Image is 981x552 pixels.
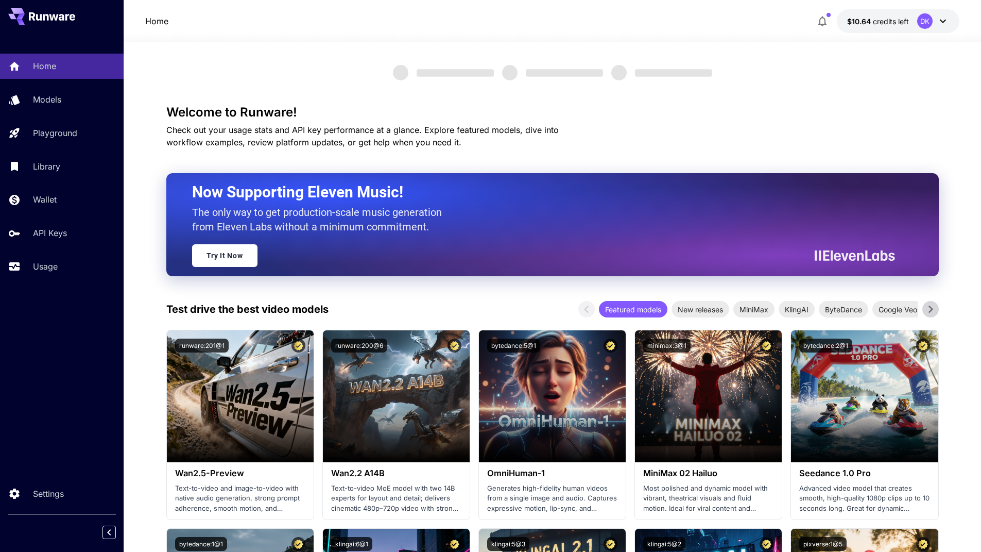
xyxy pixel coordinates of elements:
[323,330,470,462] img: alt
[175,483,305,514] p: Text-to-video and image-to-video with native audio generation, strong prompt adherence, smooth mo...
[779,304,815,315] span: KlingAI
[837,9,959,33] button: $10.6446DK
[917,13,933,29] div: DK
[847,17,873,26] span: $10.64
[33,488,64,500] p: Settings
[192,182,887,202] h2: Now Supporting Eleven Music!
[799,469,930,478] h3: Seedance 1.0 Pro
[847,16,909,27] div: $10.6446
[672,304,729,315] span: New releases
[819,301,868,317] div: ByteDance
[166,125,559,147] span: Check out your usage stats and API key performance at a glance. Explore featured models, dive int...
[102,526,116,539] button: Collapse sidebar
[791,330,938,462] img: alt
[145,15,168,27] nav: breadcrumb
[331,339,387,353] button: runware:200@6
[33,193,57,206] p: Wallet
[291,537,305,551] button: Certified Model – Vetted for best performance and includes a commercial license.
[175,339,229,353] button: runware:201@1
[448,339,461,353] button: Certified Model – Vetted for best performance and includes a commercial license.
[635,330,782,462] img: alt
[33,60,56,72] p: Home
[145,15,168,27] a: Home
[166,302,329,317] p: Test drive the best video models
[672,301,729,317] div: New releases
[916,537,930,551] button: Certified Model – Vetted for best performance and includes a commercial license.
[192,244,257,267] a: Try It Now
[331,537,372,551] button: klingai:6@1
[33,260,58,273] p: Usage
[487,469,617,478] h3: OmniHuman‑1
[643,469,773,478] h3: MiniMax 02 Hailuo
[479,330,626,462] img: alt
[643,483,773,514] p: Most polished and dynamic model with vibrant, theatrical visuals and fluid motion. Ideal for vira...
[291,339,305,353] button: Certified Model – Vetted for best performance and includes a commercial license.
[175,469,305,478] h3: Wan2.5-Preview
[448,537,461,551] button: Certified Model – Vetted for best performance and includes a commercial license.
[872,301,923,317] div: Google Veo
[760,537,773,551] button: Certified Model – Vetted for best performance and includes a commercial license.
[873,17,909,26] span: credits left
[487,483,617,514] p: Generates high-fidelity human videos from a single image and audio. Captures expressive motion, l...
[799,339,852,353] button: bytedance:2@1
[331,469,461,478] h3: Wan2.2 A14B
[110,523,124,542] div: Collapse sidebar
[33,93,61,106] p: Models
[604,339,617,353] button: Certified Model – Vetted for best performance and includes a commercial license.
[599,304,667,315] span: Featured models
[175,537,227,551] button: bytedance:1@1
[33,127,77,139] p: Playground
[760,339,773,353] button: Certified Model – Vetted for best performance and includes a commercial license.
[166,105,939,120] h3: Welcome to Runware!
[643,339,691,353] button: minimax:3@1
[604,537,617,551] button: Certified Model – Vetted for best performance and includes a commercial license.
[331,483,461,514] p: Text-to-video MoE model with two 14B experts for layout and detail; delivers cinematic 480p–720p ...
[819,304,868,315] span: ByteDance
[872,304,923,315] span: Google Veo
[33,227,67,239] p: API Keys
[192,205,450,234] p: The only way to get production-scale music generation from Eleven Labs without a minimum commitment.
[799,537,847,551] button: pixverse:1@5
[733,304,775,315] span: MiniMax
[599,301,667,317] div: Featured models
[167,330,314,462] img: alt
[643,537,685,551] button: klingai:5@2
[799,483,930,514] p: Advanced video model that creates smooth, high-quality 1080p clips up to 10 seconds long. Great f...
[916,339,930,353] button: Certified Model – Vetted for best performance and includes a commercial license.
[487,339,540,353] button: bytedance:5@1
[733,301,775,317] div: MiniMax
[33,160,60,173] p: Library
[487,537,529,551] button: klingai:5@3
[779,301,815,317] div: KlingAI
